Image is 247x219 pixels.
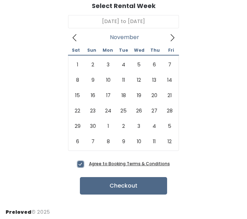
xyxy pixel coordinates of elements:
[100,88,116,103] span: November 17, 2025
[100,72,116,88] span: November 10, 2025
[70,118,85,134] span: November 29, 2025
[92,2,156,9] h1: Select Rental Week
[100,48,115,52] span: Mon
[131,134,147,149] span: December 10, 2025
[162,88,177,103] span: November 21, 2025
[68,48,84,52] span: Sat
[116,72,131,88] span: November 11, 2025
[131,57,147,72] span: November 5, 2025
[100,103,116,118] span: November 24, 2025
[162,57,177,72] span: November 7, 2025
[84,48,99,52] span: Sun
[116,103,131,118] span: November 25, 2025
[85,72,100,88] span: November 9, 2025
[80,177,167,195] button: Checkout
[163,48,179,52] span: Fri
[147,118,162,134] span: December 4, 2025
[70,57,85,72] span: November 1, 2025
[85,57,100,72] span: November 2, 2025
[147,48,163,52] span: Thu
[147,103,162,118] span: November 27, 2025
[147,134,162,149] span: December 11, 2025
[147,57,162,72] span: November 6, 2025
[116,118,131,134] span: December 2, 2025
[147,72,162,88] span: November 13, 2025
[100,57,116,72] span: November 3, 2025
[85,134,100,149] span: December 7, 2025
[70,72,85,88] span: November 8, 2025
[70,103,85,118] span: November 22, 2025
[6,203,50,216] div: © 2025
[68,15,179,28] input: Select week
[85,103,100,118] span: November 23, 2025
[89,161,170,167] a: Agree to Booking Terms & Conditions
[131,88,147,103] span: November 19, 2025
[100,134,116,149] span: December 8, 2025
[162,118,177,134] span: December 5, 2025
[131,118,147,134] span: December 3, 2025
[110,36,139,39] span: November
[131,103,147,118] span: November 26, 2025
[147,88,162,103] span: November 20, 2025
[70,134,85,149] span: December 6, 2025
[85,88,100,103] span: November 16, 2025
[162,134,177,149] span: December 12, 2025
[162,103,177,118] span: November 28, 2025
[115,48,131,52] span: Tue
[6,209,31,216] span: Preloved
[116,57,131,72] span: November 4, 2025
[100,118,116,134] span: December 1, 2025
[116,88,131,103] span: November 18, 2025
[116,134,131,149] span: December 9, 2025
[85,118,100,134] span: November 30, 2025
[132,48,147,52] span: Wed
[70,88,85,103] span: November 15, 2025
[162,72,177,88] span: November 14, 2025
[131,72,147,88] span: November 12, 2025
